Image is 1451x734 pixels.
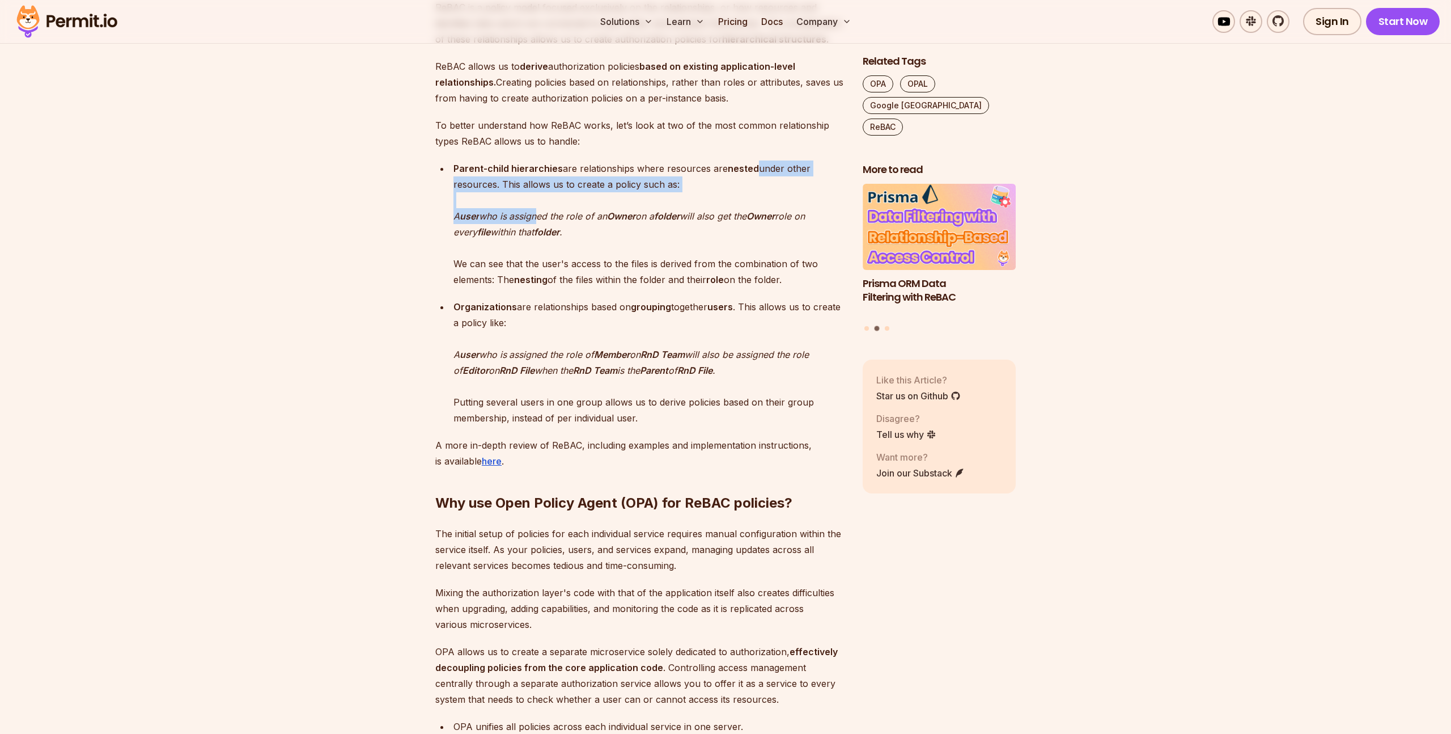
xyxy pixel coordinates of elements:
[435,526,845,573] p: The initial setup of policies for each individual service requires manual configuration within th...
[792,10,856,33] button: Company
[746,210,775,222] strong: Owner
[453,210,460,222] em: A
[728,163,759,174] strong: nested
[463,365,489,376] strong: Editor
[453,163,563,174] strong: Parent-child hierarchies
[453,349,460,360] em: A
[509,210,607,222] em: assigned the role of an
[900,75,935,92] a: OPAL
[11,2,122,41] img: Permit logo
[668,365,677,376] em: of
[435,437,845,469] p: A more in-depth review of ReBAC, including examples and implementation instructions, is available .
[863,184,1016,270] img: Prisma ORM Data Filtering with ReBAC
[863,75,893,92] a: OPA
[477,226,490,238] strong: file
[534,365,573,376] em: when the
[662,10,709,33] button: Learn
[714,10,752,33] a: Pricing
[680,210,746,222] em: will also get the
[864,326,869,330] button: Go to slide 1
[885,326,889,330] button: Go to slide 3
[435,449,845,512] h2: Why use Open Policy Agent (OPA) for ReBAC policies?
[654,210,680,222] strong: folder
[876,373,961,386] p: Like this Article?
[1303,8,1361,35] a: Sign In
[863,184,1016,332] div: Posts
[630,349,640,360] em: on
[635,210,654,222] em: on a
[863,119,903,136] a: ReBAC
[640,349,685,360] strong: RnD Team
[712,365,715,376] em: .
[876,450,965,463] p: Want more?
[435,117,845,149] p: To better understand how ReBAC works, let’s look at two of the most common relationship types ReB...
[482,455,502,467] a: here
[453,301,517,313] strong: Organizations
[640,365,668,376] strong: Parent
[617,365,640,376] em: is the
[875,326,880,331] button: Go to slide 2
[863,163,1016,177] h2: More to read
[509,349,594,360] em: assigned the role of
[490,226,534,238] em: within that
[594,349,630,360] strong: Member
[863,184,1016,319] li: 2 of 3
[876,389,961,402] a: Star us on Github
[453,161,845,288] p: are relationships where resources are under other resources. This allows us to create a policy su...
[435,585,845,632] p: Mixing the authorization layer's code with that of the application itself also creates difficulti...
[435,644,845,707] p: OPA allows us to create a separate microservice solely dedicated to authorization, . Controlling ...
[707,301,733,313] strong: users
[499,365,534,376] strong: RnD File
[479,349,507,360] em: who is
[435,58,845,106] p: ReBAC allows us to authorization policies Creating policies based on relationships, rather than r...
[559,226,562,238] em: .
[863,54,1016,69] h2: Related Tags
[876,411,936,425] p: Disagree?
[460,349,479,360] strong: user
[607,210,635,222] strong: Owner
[876,466,965,479] a: Join our Substack
[479,210,507,222] em: who is
[677,365,712,376] strong: RnD File
[460,210,479,222] strong: user
[514,274,548,285] strong: nesting
[863,276,1016,305] h3: Prisma ORM Data Filtering with ReBAC
[534,226,559,238] strong: folder
[876,427,936,441] a: Tell us why
[1366,8,1440,35] a: Start Now
[573,365,617,376] strong: RnD Team
[631,301,671,313] strong: grouping
[489,365,499,376] em: on
[757,10,787,33] a: Docs
[863,97,989,114] a: Google [GEOGRAPHIC_DATA]
[596,10,657,33] button: Solutions
[706,274,724,285] strong: role
[520,61,548,72] strong: derive
[453,299,845,426] p: are relationships based on together . This allows us to create a policy like: Putting several use...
